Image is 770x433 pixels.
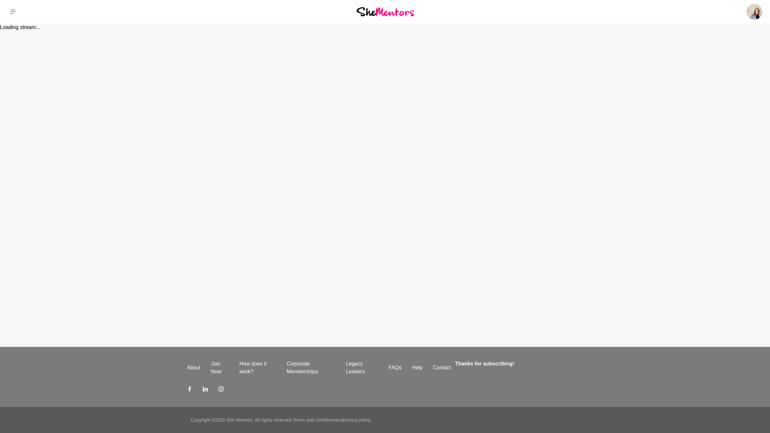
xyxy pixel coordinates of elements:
[206,360,234,376] a: Join Now
[455,360,579,368] h4: Thanks for subscribing!
[747,4,762,20] img: Sarah Howell
[182,364,206,372] a: About
[383,364,407,372] a: FAQs
[187,386,192,394] a: Facebook
[255,417,371,424] p: All rights reserved. and .
[356,7,414,16] img: She Mentors Logo
[218,386,224,394] a: Instagram
[234,360,282,376] a: How does it work?
[282,360,341,376] a: Corporate Memberships
[428,364,456,372] a: Contact
[203,386,208,394] a: LinkedIn
[341,360,383,376] a: Legacy Leaders
[293,417,336,423] a: Terms and conditions
[191,417,254,424] p: Copyright © 2025 She Mentors .
[407,364,428,372] a: Help
[343,417,370,423] a: privacy policy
